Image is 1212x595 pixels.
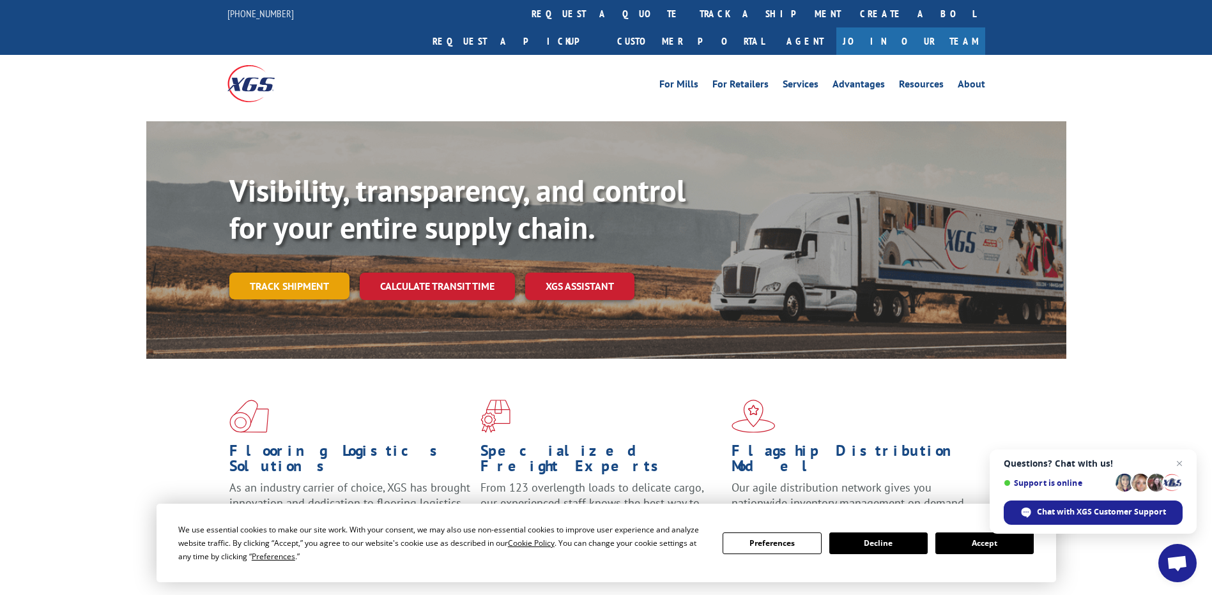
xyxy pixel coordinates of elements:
button: Preferences [723,532,821,554]
a: Calculate transit time [360,273,515,300]
button: Decline [829,532,928,554]
a: Track shipment [229,273,349,299]
h1: Specialized Freight Experts [480,443,722,480]
span: Preferences [252,551,295,562]
a: [PHONE_NUMBER] [227,7,294,20]
a: For Retailers [712,79,769,93]
a: Request a pickup [423,27,608,55]
h1: Flooring Logistics Solutions [229,443,471,480]
button: Accept [935,532,1034,554]
span: Questions? Chat with us! [1004,458,1183,469]
img: xgs-icon-total-supply-chain-intelligence-red [229,400,269,433]
a: Agent [774,27,836,55]
a: For Mills [659,79,698,93]
span: As an industry carrier of choice, XGS has brought innovation and dedication to flooring logistics... [229,480,470,525]
span: Chat with XGS Customer Support [1037,506,1166,518]
a: Resources [899,79,944,93]
span: Chat with XGS Customer Support [1004,501,1183,525]
img: xgs-icon-flagship-distribution-model-red [732,400,776,433]
img: xgs-icon-focused-on-flooring-red [480,400,510,433]
a: About [958,79,985,93]
a: Open chat [1158,544,1197,582]
a: XGS ASSISTANT [525,273,634,300]
div: We use essential cookies to make our site work. With your consent, we may also use non-essential ... [178,523,707,563]
a: Advantages [832,79,885,93]
h1: Flagship Distribution Model [732,443,973,480]
a: Join Our Team [836,27,985,55]
p: From 123 overlength loads to delicate cargo, our experienced staff knows the best way to move you... [480,480,722,537]
span: Support is online [1004,478,1111,488]
span: Our agile distribution network gives you nationwide inventory management on demand. [732,480,967,510]
b: Visibility, transparency, and control for your entire supply chain. [229,170,686,247]
span: Cookie Policy [508,538,555,548]
div: Cookie Consent Prompt [157,504,1056,582]
a: Services [783,79,818,93]
a: Customer Portal [608,27,774,55]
